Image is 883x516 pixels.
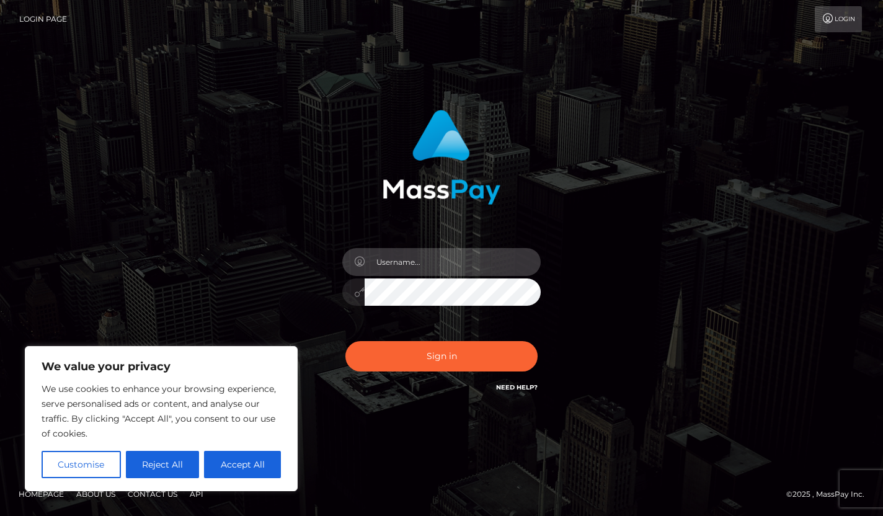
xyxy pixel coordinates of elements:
[42,359,281,374] p: We value your privacy
[123,484,182,504] a: Contact Us
[126,451,200,478] button: Reject All
[345,341,538,371] button: Sign in
[185,484,208,504] a: API
[815,6,862,32] a: Login
[71,484,120,504] a: About Us
[19,6,67,32] a: Login Page
[14,484,69,504] a: Homepage
[786,487,874,501] div: © 2025 , MassPay Inc.
[365,248,541,276] input: Username...
[383,110,500,205] img: MassPay Login
[42,451,121,478] button: Customise
[496,383,538,391] a: Need Help?
[204,451,281,478] button: Accept All
[42,381,281,441] p: We use cookies to enhance your browsing experience, serve personalised ads or content, and analys...
[25,346,298,491] div: We value your privacy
